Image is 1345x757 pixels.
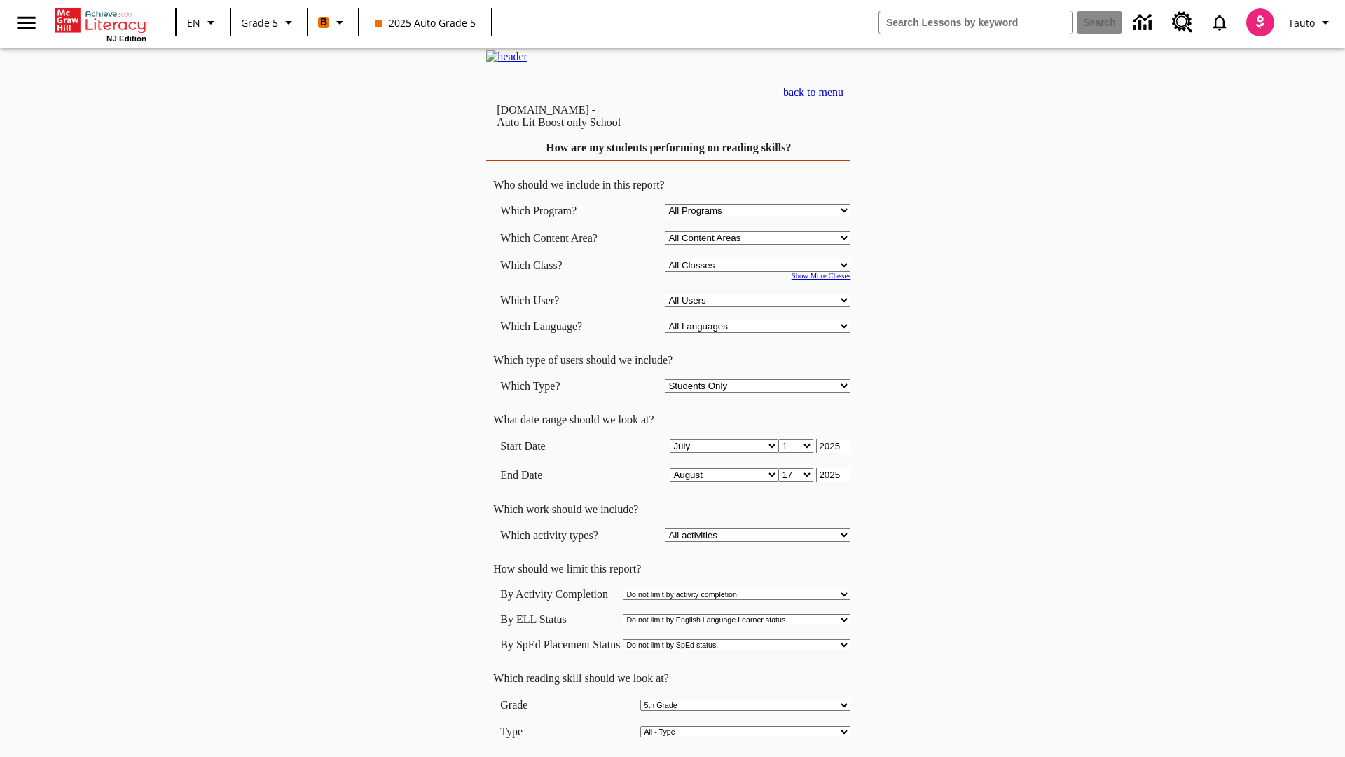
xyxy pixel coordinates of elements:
td: Grade [500,699,540,711]
td: Which reading skill should we look at? [486,672,850,685]
td: Which activity types? [500,528,618,542]
td: How should we limit this report? [486,563,850,575]
button: Select a new avatar [1238,4,1283,41]
button: Language: EN, Select a language [181,10,226,35]
td: Which Program? [500,204,618,217]
a: Resource Center, Will open in new tab [1164,4,1201,41]
button: Open side menu [6,2,47,43]
td: Start Date [500,439,618,453]
img: header [486,50,527,63]
a: back to menu [783,86,843,98]
td: Who should we include in this report? [486,179,850,191]
div: Home [55,5,146,43]
input: search field [879,11,1072,34]
a: Show More Classes [792,272,851,280]
td: Type [500,725,534,738]
td: Which Type? [500,379,618,393]
td: Which work should we include? [486,503,850,516]
td: [DOMAIN_NAME] - [497,104,710,129]
td: Which Language? [500,320,618,333]
span: EN [187,15,200,30]
td: Which Class? [500,259,618,272]
button: Profile/Settings [1283,10,1339,35]
td: End Date [500,468,618,482]
img: avatar image [1246,8,1274,36]
td: By SpEd Placement Status [500,639,620,651]
a: How are my students performing on reading skills? [546,142,791,154]
span: Grade 5 [241,15,278,30]
td: Which User? [500,294,618,307]
td: By Activity Completion [500,588,620,601]
nobr: Which Content Area? [500,232,598,244]
td: By ELL Status [500,613,620,626]
a: Data Center [1125,4,1164,42]
button: Boost Class color is orange. Change class color [312,10,354,35]
td: Which type of users should we include? [486,354,850,367]
td: What date range should we look at? [486,414,850,426]
nobr: Auto Lit Boost only School [497,116,621,128]
a: Notifications [1201,4,1238,41]
span: Tauto [1288,15,1315,30]
span: 2025 Auto Grade 5 [375,15,476,30]
button: Grade: Grade 5, Select a grade [235,10,303,35]
span: B [320,13,327,31]
span: NJ Edition [106,34,146,43]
